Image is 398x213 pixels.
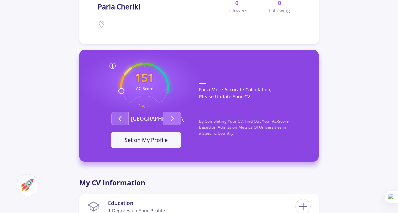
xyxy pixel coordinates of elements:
[108,199,165,207] div: Education
[199,83,305,107] p: For a More Accurate Calculation, Please Update Your CV
[97,2,140,12] span: paria cheriki
[93,112,199,125] div: Second group
[129,112,164,125] button: [GEOGRAPHIC_DATA]
[79,178,318,188] p: My CV Information
[136,85,153,91] text: AC-Score
[138,103,151,108] text: Fragile
[21,179,34,192] img: ac-market
[111,132,181,149] button: Set on My Profile
[199,118,305,143] p: By Completing Your CV, Find Out Your Ac-Score Based on Admission Metrics Of Universities in a Spe...
[269,7,290,14] span: Following
[135,70,154,85] text: 151
[125,136,168,144] span: Set on My Profile
[226,7,247,14] span: Followers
